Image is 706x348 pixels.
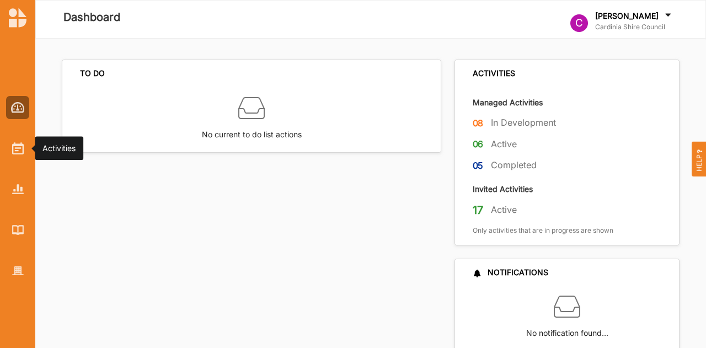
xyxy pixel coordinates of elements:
[491,117,556,129] label: In Development
[12,266,24,276] img: Organisation
[473,116,484,130] label: 08
[473,97,543,108] label: Managed Activities
[6,259,29,282] a: Organisation
[491,138,517,150] label: Active
[42,143,76,154] div: Activities
[6,96,29,119] a: Dashboard
[491,204,517,216] label: Active
[473,159,484,173] label: 05
[473,267,548,277] div: NOTIFICATIONS
[595,23,673,31] label: Cardinia Shire Council
[570,14,588,32] div: C
[80,68,105,78] div: TO DO
[6,178,29,201] a: Reports
[202,121,302,141] label: No current to do list actions
[6,137,29,160] a: Activities
[526,320,608,339] label: No notification found…
[473,68,515,78] div: ACTIVITIES
[473,226,613,235] label: Only activities that are in progress are shown
[554,293,580,320] img: box
[238,95,265,121] img: box
[595,11,659,21] label: [PERSON_NAME]
[9,8,26,28] img: logo
[12,225,24,234] img: Library
[473,203,483,217] label: 17
[6,218,29,242] a: Library
[491,159,537,171] label: Completed
[473,137,484,151] label: 06
[63,8,120,26] label: Dashboard
[12,184,24,194] img: Reports
[473,184,533,194] label: Invited Activities
[11,102,25,113] img: Dashboard
[12,142,24,154] img: Activities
